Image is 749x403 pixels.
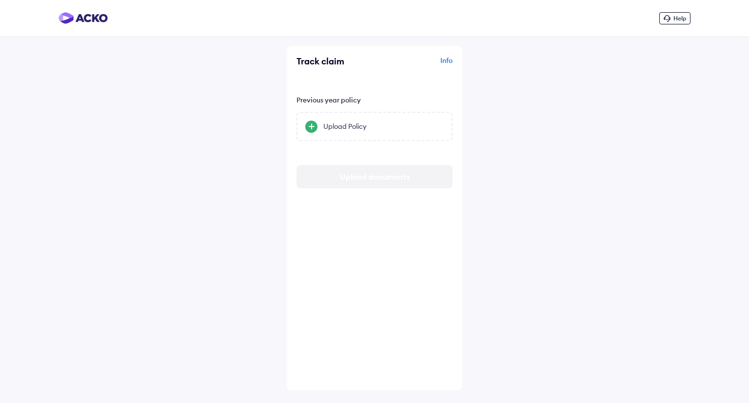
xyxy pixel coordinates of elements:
[59,12,108,24] img: horizontal-gradient.png
[296,94,453,103] div: Previous year policy
[673,15,686,22] span: Help
[323,120,444,130] div: Upload Policy
[377,56,453,74] div: Info
[296,56,372,67] div: Track claim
